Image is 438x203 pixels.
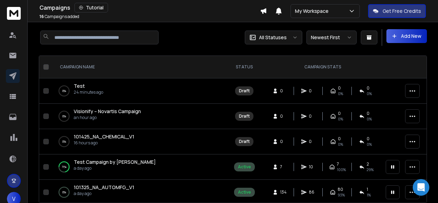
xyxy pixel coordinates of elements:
[309,164,316,170] span: 10
[386,29,427,43] button: Add New
[74,3,108,12] button: Tutorial
[338,85,341,91] span: 0
[367,116,372,122] span: 0%
[62,87,66,94] p: 0 %
[239,139,250,144] div: Draft
[309,189,316,195] span: 86
[367,192,371,198] span: 1 %
[259,34,287,41] p: All Statuses
[367,167,374,172] span: 29 %
[337,167,346,172] span: 100 %
[309,113,316,119] span: 0
[367,91,372,96] span: 0%
[338,192,345,198] span: 93 %
[239,113,250,119] div: Draft
[367,136,369,142] span: 0
[74,90,103,95] p: 24 minutes ago
[74,108,141,115] span: Visionify – Novartis Campaign
[52,129,225,154] td: 0%101425_NA_CHEMICAL_V116 hours ago
[367,161,369,167] span: 2
[74,133,134,140] a: 101425_NA_CHEMICAL_V1
[280,139,287,144] span: 0
[62,189,66,196] p: 0 %
[62,113,66,120] p: 0 %
[338,91,343,96] span: 0%
[309,88,316,94] span: 0
[280,113,287,119] span: 0
[306,31,357,44] button: Newest First
[52,154,225,180] td: 71%Test Campaign by [PERSON_NAME]a day ago
[238,164,251,170] div: Active
[338,116,343,122] span: 0%
[295,8,331,15] p: My Workspace
[280,164,287,170] span: 7
[225,56,264,78] th: STATUS
[309,139,316,144] span: 0
[52,104,225,129] td: 0%Visionify – Novartis Campaignan hour ago
[74,166,156,171] p: a day ago
[367,142,372,147] span: 0%
[338,187,343,192] span: 80
[74,140,134,146] p: 16 hours ago
[337,161,339,167] span: 7
[52,78,225,104] td: 0%Test24 minutes ago
[74,191,134,196] p: a day ago
[264,56,382,78] th: CAMPAIGN STATS
[74,184,134,191] a: 101325_NA_AUTOMFG_V1
[238,189,251,195] div: Active
[368,4,426,18] button: Get Free Credits
[338,136,341,142] span: 0
[413,179,429,196] div: Open Intercom Messenger
[52,56,225,78] th: CAMPAIGN NAME
[39,14,79,19] p: Campaigns added
[367,85,369,91] span: 0
[62,163,66,170] p: 71 %
[280,88,287,94] span: 0
[383,8,421,15] p: Get Free Credits
[74,184,134,191] span: 101325_NA_AUTOMFG_V1
[367,111,369,116] span: 0
[39,14,44,19] span: 16
[338,142,343,147] span: 0%
[74,108,141,115] a: Visionify – Novartis Campaign
[338,111,341,116] span: 0
[239,88,250,94] div: Draft
[62,138,66,145] p: 0 %
[39,3,260,12] div: Campaigns
[74,83,85,90] a: Test
[367,187,368,192] span: 1
[74,115,141,120] p: an hour ago
[280,189,287,195] span: 134
[74,159,156,166] a: Test Campaign by [PERSON_NAME]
